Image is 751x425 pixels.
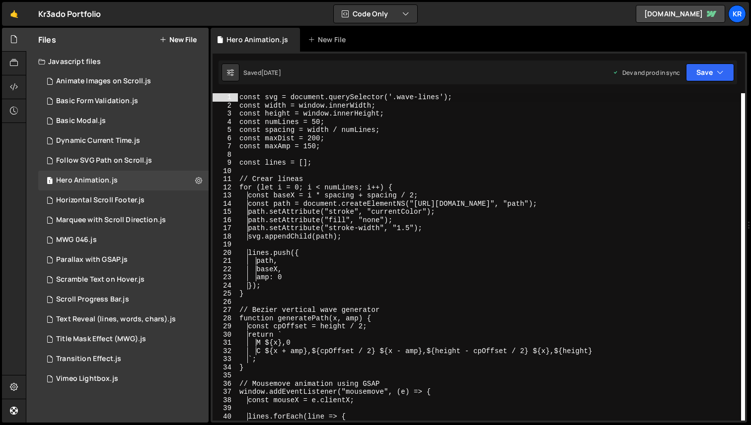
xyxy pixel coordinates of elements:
[213,355,238,364] div: 33
[56,236,97,244] div: MWG 046.js
[243,68,281,77] div: Saved
[213,371,238,380] div: 35
[213,159,238,167] div: 9
[213,257,238,265] div: 21
[38,8,101,20] div: Kr3ado Portfolio
[56,374,118,383] div: Vimeo Lightbox.js
[159,36,197,44] button: New File
[38,290,209,309] div: 16235/43725.js
[334,5,417,23] button: Code Only
[38,329,209,349] div: 16235/43731.js
[213,413,238,421] div: 40
[38,309,209,329] div: 16235/43730.js
[213,306,238,314] div: 27
[56,97,138,106] div: Basic Form Validation.js
[213,388,238,396] div: 37
[56,275,145,284] div: Scramble Text on Hover.js
[38,34,56,45] h2: Files
[686,63,734,81] button: Save
[213,273,238,282] div: 23
[56,335,146,344] div: Title Mask Effect (MWG).js
[38,349,209,369] div: 16235/44390.js
[213,110,238,118] div: 3
[213,118,238,126] div: 4
[728,5,746,23] a: kr
[213,208,238,216] div: 15
[26,52,209,71] div: Javascript files
[38,270,209,290] div: 16235/44388.js
[226,35,288,45] div: Hero Animation.js
[213,134,238,143] div: 6
[56,176,118,185] div: Hero Animation.js
[56,355,121,364] div: Transition Effect.js
[308,35,350,45] div: New File
[213,216,238,225] div: 16
[38,91,209,111] div: 16235/44153.js
[213,347,238,356] div: 32
[213,322,238,331] div: 29
[213,102,238,110] div: 2
[38,131,209,151] div: 16235/43726.js
[213,331,238,339] div: 30
[56,196,145,205] div: Horizontal Scroll Footer.js
[56,255,128,264] div: Parallax with GSAP.js
[213,191,238,200] div: 13
[213,200,238,208] div: 14
[213,93,238,102] div: 1
[213,167,238,176] div: 10
[213,249,238,257] div: 20
[56,295,129,304] div: Scroll Progress Bar.js
[213,265,238,274] div: 22
[213,396,238,405] div: 38
[38,151,209,171] div: 16235/43875.js
[213,282,238,290] div: 24
[38,171,209,190] div: 16235/43728.js
[2,2,26,26] a: 🤙
[47,178,53,185] span: 1
[213,175,238,183] div: 11
[56,117,106,125] div: Basic Modal.js
[56,77,151,86] div: Animate Images on Scroll.js
[38,369,209,389] div: 16235/44310.js
[261,68,281,77] div: [DATE]
[213,151,238,159] div: 8
[56,315,176,324] div: Text Reveal (lines, words, chars).js
[213,298,238,306] div: 26
[213,241,238,249] div: 19
[38,190,209,210] div: 16235/43859.js
[213,314,238,323] div: 28
[213,290,238,298] div: 25
[213,364,238,372] div: 34
[56,136,140,145] div: Dynamic Current Time.js
[38,210,209,230] div: 16235/43729.js
[56,156,152,165] div: Follow SVG Path on Scroll.js
[213,142,238,151] div: 7
[213,126,238,134] div: 5
[38,230,209,250] div: 16235/43854.js
[213,380,238,388] div: 36
[56,216,166,225] div: Marquee with Scroll Direction.js
[612,68,680,77] div: Dev and prod in sync
[38,111,209,131] div: 16235/44151.js
[213,224,238,233] div: 17
[213,339,238,347] div: 31
[38,250,209,270] div: 16235/43727.js
[38,71,209,91] div: 16235/43732.js
[213,183,238,192] div: 12
[213,404,238,413] div: 39
[213,233,238,241] div: 18
[636,5,725,23] a: [DOMAIN_NAME]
